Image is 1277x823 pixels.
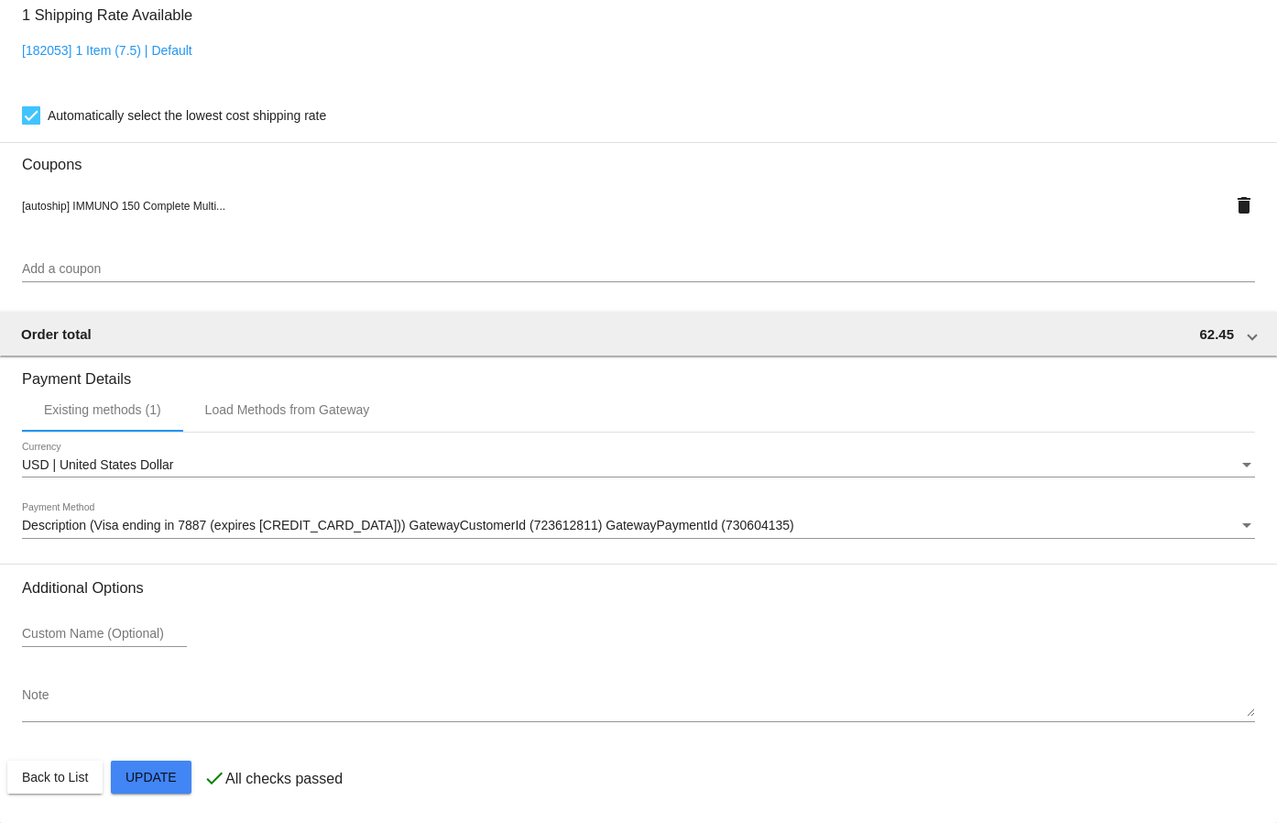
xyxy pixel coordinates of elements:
span: Description (Visa ending in 7887 (expires [CREDIT_CARD_DATA])) GatewayCustomerId (723612811) Gate... [22,518,794,532]
input: Add a coupon [22,262,1255,277]
mat-icon: delete [1233,194,1255,216]
mat-select: Currency [22,458,1255,473]
span: 62.45 [1199,326,1234,342]
span: [autoship] IMMUNO 150 Complete Multi... [22,200,225,213]
span: Automatically select the lowest cost shipping rate [48,104,326,126]
div: Existing methods (1) [44,402,161,417]
input: Custom Name (Optional) [22,627,187,642]
span: USD | United States Dollar [22,457,173,472]
span: Back to List [22,770,88,785]
button: Update [111,761,191,794]
a: [182053] 1 Item (7.5) | Default [22,43,192,58]
h3: Payment Details [22,357,1255,388]
h3: Coupons [22,142,1255,173]
mat-icon: check [203,767,225,789]
button: Back to List [7,761,103,794]
div: Load Methods from Gateway [205,402,370,417]
span: Order total [21,326,92,342]
span: Update [126,770,177,785]
mat-select: Payment Method [22,519,1255,533]
h3: Additional Options [22,579,1255,597]
p: All checks passed [225,771,343,787]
